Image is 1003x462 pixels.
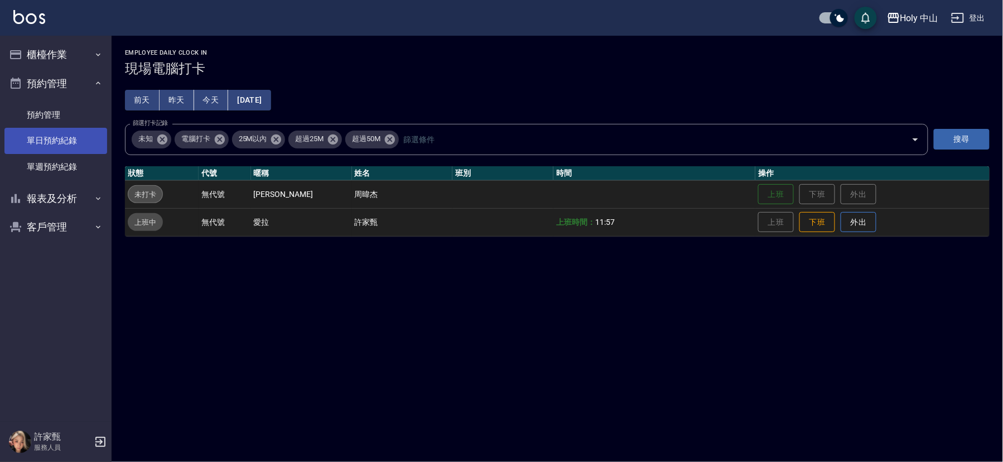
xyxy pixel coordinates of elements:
[452,166,553,181] th: 班別
[199,208,251,236] td: 無代號
[755,166,990,181] th: 操作
[4,154,107,180] a: 單週預約紀錄
[175,133,217,145] span: 電腦打卡
[288,131,342,148] div: 超過25M
[906,131,924,148] button: Open
[352,166,453,181] th: 姓名
[228,90,271,110] button: [DATE]
[900,11,938,25] div: Holy 中山
[4,213,107,242] button: 客戶管理
[9,431,31,453] img: Person
[199,166,251,181] th: 代號
[401,129,892,149] input: 篩選條件
[352,208,453,236] td: 許家甄
[128,216,163,228] span: 上班中
[199,180,251,208] td: 無代號
[4,102,107,128] a: 預約管理
[232,133,274,145] span: 25M以內
[132,133,160,145] span: 未知
[133,119,168,127] label: 篩選打卡記錄
[175,131,229,148] div: 電腦打卡
[556,218,595,227] b: 上班時間：
[125,90,160,110] button: 前天
[128,189,162,200] span: 未打卡
[799,212,835,233] button: 下班
[352,180,453,208] td: 周暐杰
[194,90,229,110] button: 今天
[34,431,91,442] h5: 許家甄
[4,128,107,153] a: 單日預約紀錄
[4,69,107,98] button: 預約管理
[595,218,615,227] span: 11:57
[125,166,199,181] th: 狀態
[883,7,943,30] button: Holy 中山
[125,49,990,56] h2: Employee Daily Clock In
[4,40,107,69] button: 櫃檯作業
[345,131,399,148] div: 超過50M
[132,131,171,148] div: 未知
[160,90,194,110] button: 昨天
[125,61,990,76] h3: 現場電腦打卡
[251,166,352,181] th: 暱稱
[841,212,876,233] button: 外出
[947,8,990,28] button: 登出
[232,131,286,148] div: 25M以內
[34,442,91,453] p: 服務人員
[251,208,352,236] td: 愛拉
[934,129,990,150] button: 搜尋
[553,166,755,181] th: 時間
[251,180,352,208] td: [PERSON_NAME]
[345,133,387,145] span: 超過50M
[758,184,794,205] button: 上班
[288,133,330,145] span: 超過25M
[4,184,107,213] button: 報表及分析
[13,10,45,24] img: Logo
[855,7,877,29] button: save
